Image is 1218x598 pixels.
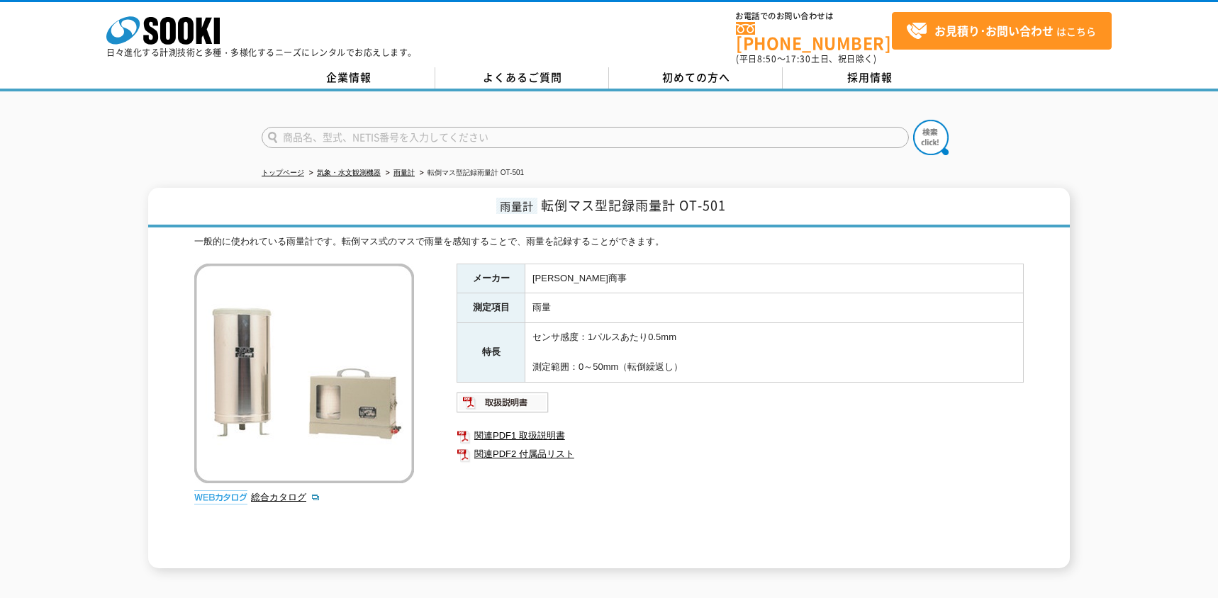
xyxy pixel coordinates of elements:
li: 転倒マス型記録雨量計 OT-501 [417,166,524,181]
a: トップページ [262,169,304,176]
a: 関連PDF1 取扱説明書 [457,427,1024,445]
th: 測定項目 [457,293,525,323]
div: 一般的に使われている雨量計です。転倒マス式のマスで雨量を感知することで、雨量を記録することができます。 [194,235,1024,249]
span: 8:50 [757,52,777,65]
a: 気象・水文観測機器 [317,169,381,176]
a: お見積り･お問い合わせはこちら [892,12,1112,50]
th: 特長 [457,323,525,382]
img: webカタログ [194,490,247,504]
a: [PHONE_NUMBER] [736,22,892,51]
a: 関連PDF2 付属品リスト [457,445,1024,463]
img: 転倒マス型記録雨量計 OT-501 [194,264,414,483]
input: 商品名、型式、NETIS番号を入力してください [262,127,909,148]
img: btn_search.png [913,120,949,155]
img: 取扱説明書 [457,391,549,414]
p: 日々進化する計測技術と多種・多様化するニーズにレンタルでお応えします。 [106,48,417,57]
span: 転倒マス型記録雨量計 OT-501 [541,196,726,215]
a: 企業情報 [262,67,435,89]
a: 取扱説明書 [457,400,549,411]
span: (平日 ～ 土日、祝日除く) [736,52,876,65]
span: 雨量計 [496,198,537,214]
span: 初めての方へ [662,69,730,85]
span: 17:30 [786,52,811,65]
a: 初めての方へ [609,67,783,89]
a: 雨量計 [393,169,415,176]
a: よくあるご質問 [435,67,609,89]
td: 雨量 [525,293,1024,323]
a: 総合カタログ [251,492,320,502]
span: はこちら [906,21,1096,42]
td: センサ感度：1パルスあたり0.5mm 測定範囲：0～50mm（転倒繰返し） [525,323,1024,382]
a: 採用情報 [783,67,956,89]
td: [PERSON_NAME]商事 [525,264,1024,293]
th: メーカー [457,264,525,293]
span: お電話でのお問い合わせは [736,12,892,21]
strong: お見積り･お問い合わせ [934,22,1054,39]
